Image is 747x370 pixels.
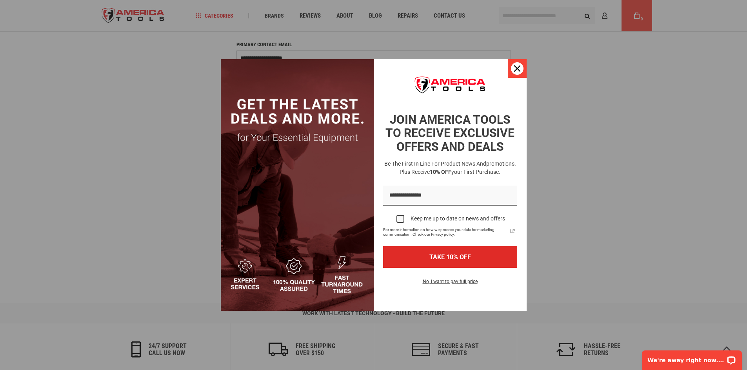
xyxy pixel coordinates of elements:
[430,169,451,175] strong: 10% OFF
[411,215,505,222] div: Keep me up to date on news and offers
[637,345,747,370] iframe: LiveChat chat widget
[382,160,519,176] h3: Be the first in line for product news and
[385,113,514,153] strong: JOIN AMERICA TOOLS TO RECEIVE EXCLUSIVE OFFERS AND DEALS
[508,59,527,78] button: Close
[514,65,520,72] svg: close icon
[383,246,517,268] button: TAKE 10% OFF
[416,277,484,291] button: No, I want to pay full price
[508,226,517,236] a: Read our Privacy Policy
[383,227,508,237] span: For more information on how we process your data for marketing communication. Check our Privacy p...
[383,186,517,206] input: Email field
[508,226,517,236] svg: link icon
